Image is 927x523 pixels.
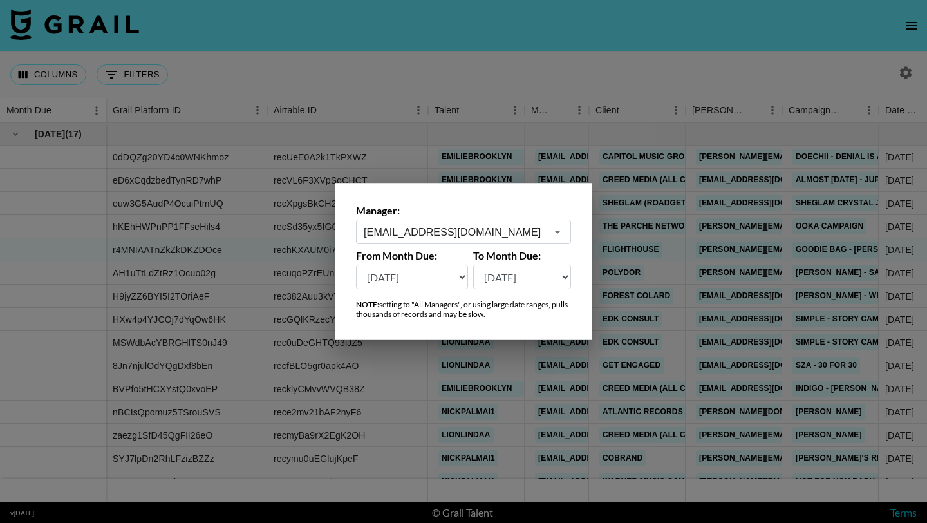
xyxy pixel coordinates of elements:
strong: NOTE: [356,300,379,309]
label: To Month Due: [473,249,572,262]
div: setting to "All Managers", or using large date ranges, pulls thousands of records and may be slow. [356,300,571,319]
button: Open [548,223,566,241]
label: From Month Due: [356,249,468,262]
label: Manager: [356,204,571,217]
